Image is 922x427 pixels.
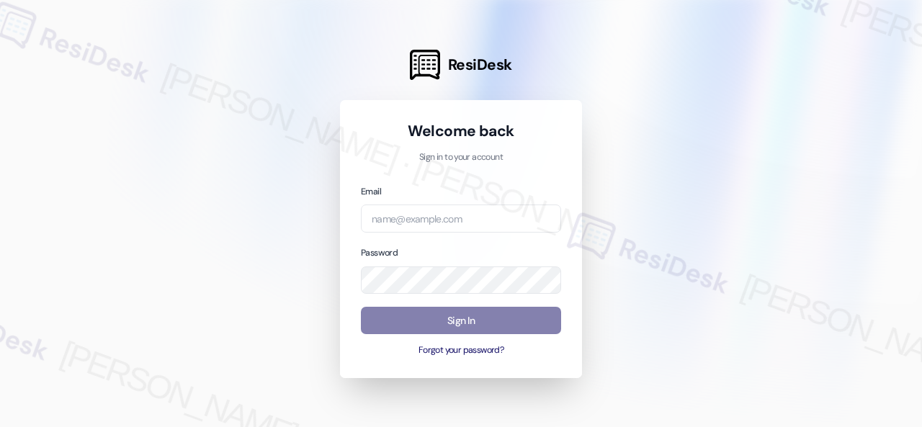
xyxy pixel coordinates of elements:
button: Forgot your password? [361,344,561,357]
input: name@example.com [361,204,561,233]
button: Sign In [361,307,561,335]
span: ResiDesk [448,55,512,75]
label: Email [361,186,381,197]
img: ResiDesk Logo [410,50,440,80]
h1: Welcome back [361,121,561,141]
p: Sign in to your account [361,151,561,164]
label: Password [361,247,398,259]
